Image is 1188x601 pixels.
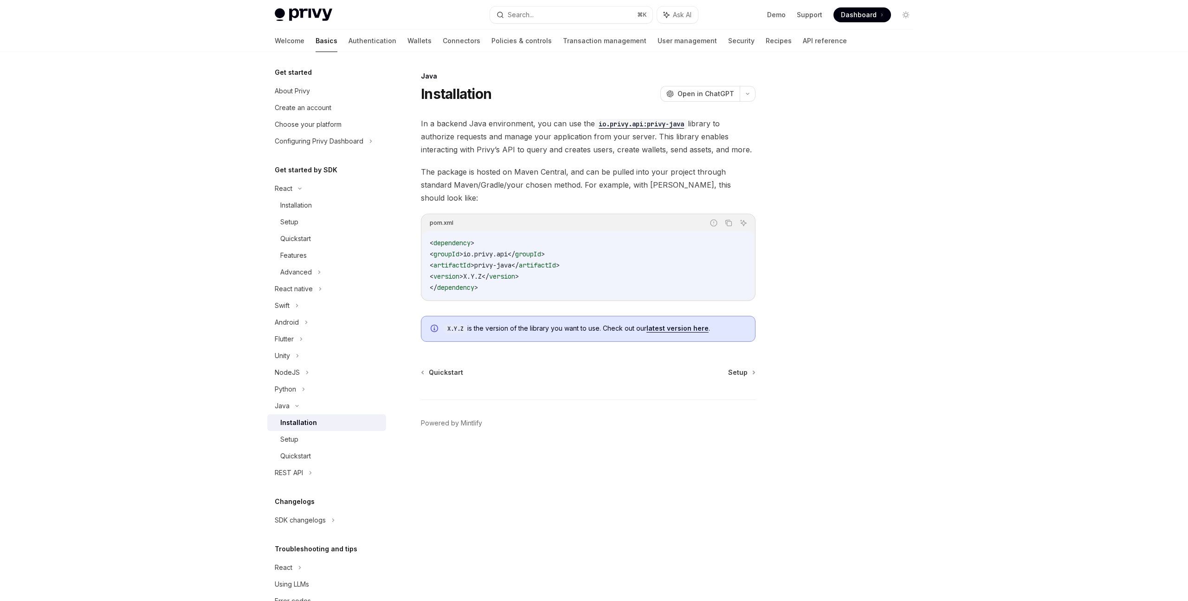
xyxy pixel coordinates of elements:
span: </ [508,250,515,258]
span: In a backend Java environment, you can use the library to authorize requests and manage your appl... [421,117,755,156]
span: > [515,272,519,281]
span: </ [511,261,519,269]
a: Security [728,30,755,52]
a: Demo [767,10,786,20]
span: </ [430,283,437,292]
img: light logo [275,8,332,21]
a: User management [658,30,717,52]
span: < [430,250,433,258]
div: Quickstart [280,233,311,244]
span: version [489,272,515,281]
a: Wallets [407,30,432,52]
span: Dashboard [841,10,877,20]
button: Ask AI [737,217,749,229]
span: Ask AI [673,10,691,20]
div: Python [275,384,296,395]
h5: Troubleshooting and tips [275,543,357,555]
a: Basics [316,30,337,52]
div: Using LLMs [275,579,309,590]
div: SDK changelogs [275,515,326,526]
span: < [430,239,433,247]
span: > [459,250,463,258]
div: NodeJS [275,367,300,378]
div: Choose your platform [275,119,342,130]
button: Open in ChatGPT [660,86,740,102]
div: React [275,183,292,194]
span: Open in ChatGPT [678,89,734,98]
a: latest version here [646,324,709,333]
span: </ [482,272,489,281]
span: artifactId [519,261,556,269]
a: About Privy [267,83,386,99]
div: Android [275,317,299,328]
div: Installation [280,417,317,428]
button: Ask AI [657,7,698,23]
div: Features [280,250,307,261]
span: dependency [437,283,474,292]
button: Copy the contents from the code block [723,217,735,229]
span: > [556,261,560,269]
span: version [433,272,459,281]
a: Setup [728,368,755,377]
a: Quickstart [267,230,386,247]
span: > [459,272,463,281]
div: Flutter [275,333,294,345]
button: Toggle dark mode [898,7,913,22]
h5: Get started [275,67,312,78]
h1: Installation [421,85,491,102]
div: pom.xml [430,217,453,229]
span: privy-java [474,261,511,269]
a: Setup [267,431,386,448]
a: Recipes [766,30,792,52]
span: < [430,261,433,269]
div: REST API [275,467,303,478]
a: Installation [267,197,386,214]
span: groupId [433,250,459,258]
a: Authentication [349,30,396,52]
span: X.Y.Z [463,272,482,281]
a: Powered by Mintlify [421,418,482,428]
div: Setup [280,216,298,228]
a: Connectors [443,30,480,52]
code: X.Y.Z [444,324,467,333]
span: The package is hosted on Maven Central, and can be pulled into your project through standard Mave... [421,165,755,204]
a: Using LLMs [267,576,386,593]
div: React native [275,283,313,294]
span: > [474,283,478,292]
a: Create an account [267,99,386,116]
a: Quickstart [267,448,386,464]
span: dependency [433,239,471,247]
span: artifactId [433,261,471,269]
a: API reference [803,30,847,52]
a: Installation [267,414,386,431]
div: Quickstart [280,451,311,462]
div: Swift [275,300,290,311]
h5: Get started by SDK [275,164,337,176]
div: Search... [508,9,534,20]
div: Setup [280,434,298,445]
div: Create an account [275,102,331,113]
span: Quickstart [429,368,463,377]
a: Setup [267,214,386,230]
a: Support [797,10,822,20]
span: io.privy.api [463,250,508,258]
button: Report incorrect code [708,217,720,229]
a: Dashboard [833,7,891,22]
span: Setup [728,368,748,377]
div: Java [275,400,290,412]
div: Java [421,72,755,81]
span: ⌘ K [637,11,647,19]
div: About Privy [275,85,310,97]
div: Advanced [280,267,312,278]
span: is the version of the library you want to use. Check out our . [444,324,746,333]
a: Policies & controls [491,30,552,52]
span: > [541,250,545,258]
span: < [430,272,433,281]
button: Search...⌘K [490,7,652,23]
div: Unity [275,350,290,361]
h5: Changelogs [275,496,315,507]
span: > [471,261,474,269]
code: io.privy.api:privy-java [595,119,688,129]
a: Quickstart [422,368,463,377]
a: io.privy.api:privy-java [595,119,688,128]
